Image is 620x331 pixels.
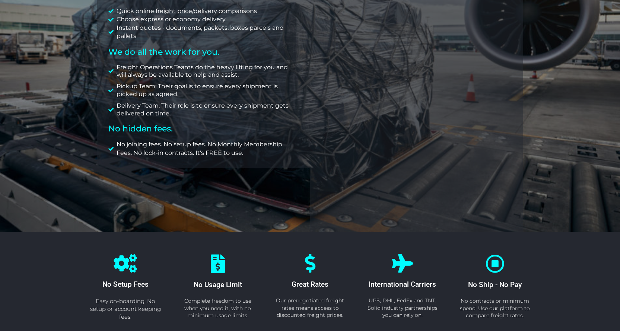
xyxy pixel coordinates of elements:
span: International Carriers [369,280,436,289]
span: Quick online freight price/delivery comparisons [115,7,257,15]
span: Delivery Team. Their role is to ensure every shipment gets delivered on time. [115,102,299,118]
span: No joining fees. No setup fees. No Monthly Membership Fees. No lock-in contracts. It's FREE to use. [115,140,299,157]
h2: We do all the work for you. [108,48,299,56]
span: Pickup Team: Their goal is to ensure every shipment is picked up as agreed. [115,83,299,98]
span: No Usage Limit [194,280,242,289]
p: Our prenegotiated freight rates means access to discounted freight prices. [273,297,347,319]
p: UPS, DHL, FedEx and TNT. Solid industry partnerships you can rely on. [365,297,440,319]
span: Instant quotes - documents, packets, boxes parcels and pallets [115,24,299,41]
span: Great Rates [292,280,328,289]
p: Complete freedom to use when you need it, with no minimum usage limits. [181,297,255,319]
span: No Ship - No Pay [468,280,522,289]
h2: No hidden fees. [108,125,299,133]
span: Freight Operations Teams do the heavy lifting for you and will always be available to help and as... [115,64,299,79]
span: Choose express or economy delivery [115,15,226,23]
p: No contracts or minimum spend. Use our platform to compare freight rates. [458,297,532,319]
